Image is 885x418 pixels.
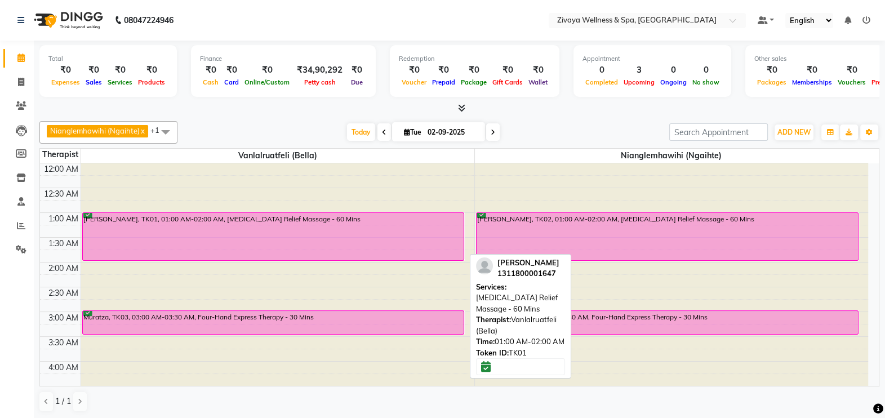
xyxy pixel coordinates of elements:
[657,78,690,86] span: Ongoing
[40,149,81,161] div: Therapist
[477,213,858,260] div: [PERSON_NAME], TK02, 01:00 AM-02:00 AM, [MEDICAL_DATA] Relief Massage - 60 Mins
[458,64,490,77] div: ₹0
[83,213,464,260] div: [PERSON_NAME], TK01, 01:00 AM-02:00 AM, [MEDICAL_DATA] Relief Massage - 60 Mins
[490,78,526,86] span: Gift Cards
[424,124,481,141] input: 2025-09-02
[754,64,789,77] div: ₹0
[690,78,722,86] span: No show
[657,64,690,77] div: 0
[124,5,174,36] b: 08047224946
[835,64,869,77] div: ₹0
[621,78,657,86] span: Upcoming
[476,336,565,348] div: 01:00 AM-02:00 AM
[105,78,135,86] span: Services
[83,78,105,86] span: Sales
[83,64,105,77] div: ₹0
[777,128,811,136] span: ADD NEW
[42,188,81,200] div: 12:30 AM
[401,128,424,136] span: Tue
[150,126,168,135] span: +1
[669,123,768,141] input: Search Appointment
[476,293,558,313] span: [MEDICAL_DATA] Relief Massage - 60 Mins
[789,78,835,86] span: Memberships
[292,64,347,77] div: ₹34,90,292
[476,314,565,336] div: Vanlalruatfeli (Bella)
[42,163,81,175] div: 12:00 AM
[835,78,869,86] span: Vouchers
[582,64,621,77] div: 0
[347,123,375,141] span: Today
[48,78,83,86] span: Expenses
[476,348,509,357] span: Token ID:
[140,126,145,135] a: x
[490,64,526,77] div: ₹0
[476,257,493,274] img: profile
[476,337,495,346] span: Time:
[526,64,550,77] div: ₹0
[200,64,221,77] div: ₹0
[81,149,474,163] span: Vanlalruatfeli (Bella)
[429,78,458,86] span: Prepaid
[200,78,221,86] span: Cash
[46,362,81,373] div: 4:00 AM
[242,78,292,86] span: Online/Custom
[48,64,83,77] div: ₹0
[399,78,429,86] span: Voucher
[46,337,81,349] div: 3:30 AM
[200,54,367,64] div: Finance
[46,213,81,225] div: 1:00 AM
[775,124,813,140] button: ADD NEW
[789,64,835,77] div: ₹0
[690,64,722,77] div: 0
[50,126,140,135] span: Nianglemhawihi (Ngaihte)
[242,64,292,77] div: ₹0
[83,311,464,334] div: Muratza, TK03, 03:00 AM-03:30 AM, Four-Hand Express Therapy - 30 Mins
[582,78,621,86] span: Completed
[221,64,242,77] div: ₹0
[48,54,168,64] div: Total
[46,238,81,250] div: 1:30 AM
[526,78,550,86] span: Wallet
[29,5,106,36] img: logo
[46,263,81,274] div: 2:00 AM
[46,312,81,324] div: 3:00 AM
[46,287,81,299] div: 2:30 AM
[135,78,168,86] span: Products
[221,78,242,86] span: Card
[55,395,71,407] span: 1 / 1
[399,64,429,77] div: ₹0
[497,268,559,279] div: 1311800001647
[399,54,550,64] div: Redemption
[582,54,722,64] div: Appointment
[476,315,511,324] span: Therapist:
[621,64,657,77] div: 3
[347,64,367,77] div: ₹0
[475,149,869,163] span: Nianglemhawihi (Ngaihte)
[476,348,565,359] div: TK01
[477,311,858,334] div: Muratza, TK03, 03:00 AM-03:30 AM, Four-Hand Express Therapy - 30 Mins
[105,64,135,77] div: ₹0
[429,64,458,77] div: ₹0
[348,78,366,86] span: Due
[135,64,168,77] div: ₹0
[476,282,506,291] span: Services:
[458,78,490,86] span: Package
[497,258,559,267] span: [PERSON_NAME]
[754,78,789,86] span: Packages
[301,78,339,86] span: Petty cash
